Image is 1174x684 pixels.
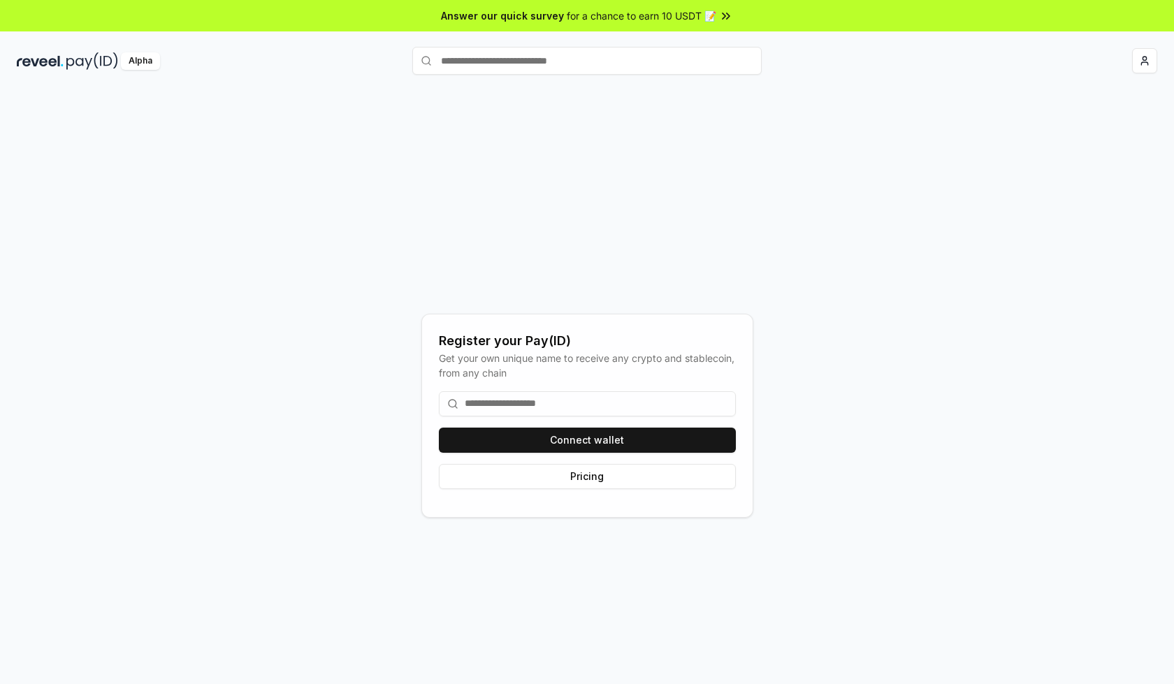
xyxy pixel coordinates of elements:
[567,8,716,23] span: for a chance to earn 10 USDT 📝
[441,8,564,23] span: Answer our quick survey
[439,351,736,380] div: Get your own unique name to receive any crypto and stablecoin, from any chain
[66,52,118,70] img: pay_id
[121,52,160,70] div: Alpha
[439,428,736,453] button: Connect wallet
[439,464,736,489] button: Pricing
[439,331,736,351] div: Register your Pay(ID)
[17,52,64,70] img: reveel_dark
